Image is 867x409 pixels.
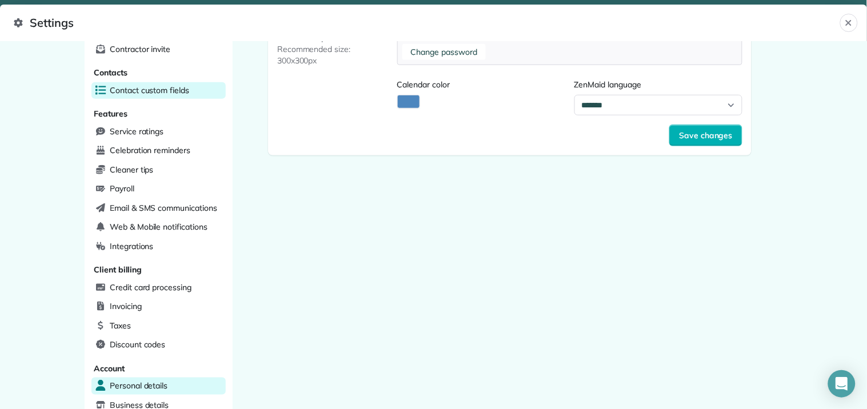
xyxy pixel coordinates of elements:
[110,240,154,252] span: Integrations
[840,14,858,32] button: Close
[91,162,226,179] a: Cleaner tips
[679,130,733,141] span: Save changes
[91,181,226,198] a: Payroll
[397,79,565,90] label: Calendar color
[574,79,742,90] label: ZenMaid language
[402,44,486,60] button: Change password
[110,202,217,214] span: Email & SMS communications
[110,320,131,331] span: Taxes
[828,370,856,398] div: Open Intercom Messenger
[94,264,142,275] span: Client billing
[91,123,226,141] a: Service ratings
[110,85,189,96] span: Contact custom fields
[397,95,420,109] button: Activate Color Picker
[91,336,226,354] a: Discount codes
[91,378,226,395] a: Personal details
[91,219,226,236] a: Web & Mobile notifications
[110,282,191,293] span: Credit card processing
[14,14,840,32] span: Settings
[110,183,134,194] span: Payroll
[91,82,226,99] a: Contact custom fields
[94,67,127,78] span: Contacts
[110,43,170,55] span: Contractor invite
[110,145,190,156] span: Celebration reminders
[91,41,226,58] a: Contractor invite
[91,200,226,217] a: Email & SMS communications
[91,238,226,255] a: Integrations
[91,142,226,159] a: Celebration reminders
[110,300,142,312] span: Invoicing
[110,164,154,175] span: Cleaner tips
[94,363,125,374] span: Account
[91,318,226,335] a: Taxes
[91,298,226,315] a: Invoicing
[110,126,163,137] span: Service ratings
[110,221,207,232] span: Web & Mobile notifications
[91,279,226,296] a: Credit card processing
[110,339,165,350] span: Discount codes
[669,125,742,146] button: Save changes
[110,380,167,391] span: Personal details
[94,109,127,119] span: Features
